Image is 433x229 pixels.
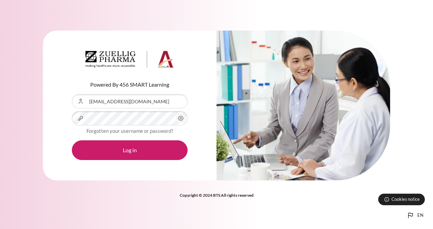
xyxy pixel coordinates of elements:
input: Username or Email Address [72,94,188,108]
img: Architeck [85,51,174,68]
button: Languages [404,209,426,222]
p: Powered By 456 SMART Learning [72,81,188,89]
span: Cookies notice [391,196,420,202]
a: Architeck [85,51,174,71]
strong: Copyright © 2024 BTS All rights reserved [180,193,254,198]
span: en [417,212,423,219]
button: Cookies notice [378,194,425,205]
a: Forgotten your username or password? [86,128,173,134]
button: Log in [72,140,188,160]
